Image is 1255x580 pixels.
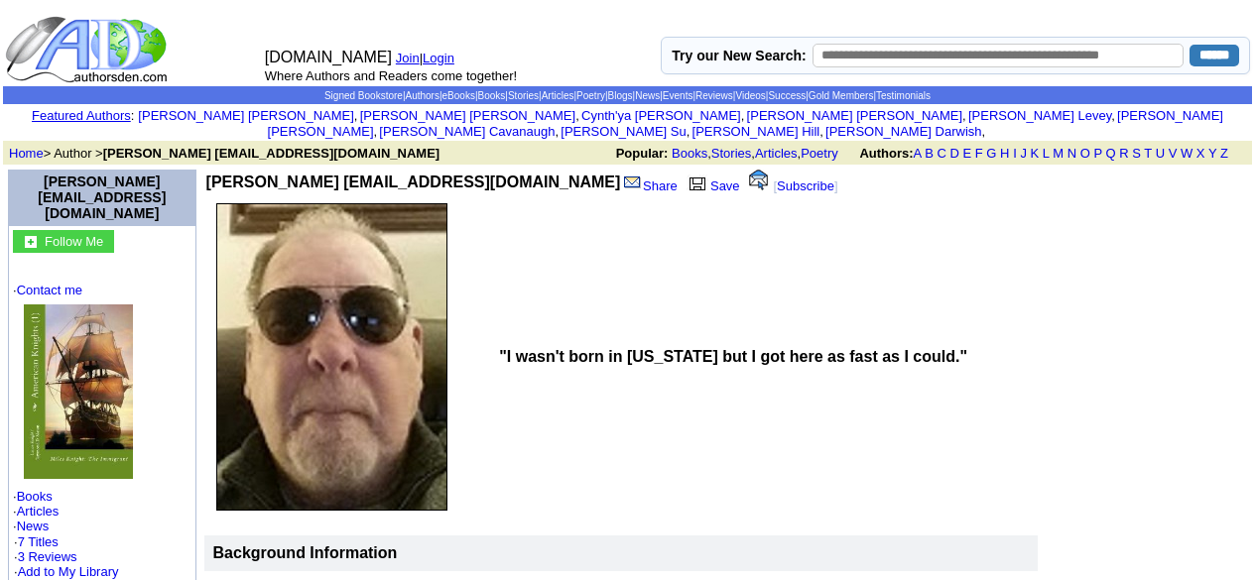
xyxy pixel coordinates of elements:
[1105,146,1115,161] a: Q
[32,108,134,123] font: :
[966,111,968,122] font: i
[823,127,825,138] font: i
[1013,146,1017,161] a: I
[975,146,983,161] a: F
[561,124,686,139] a: [PERSON_NAME] Su
[213,544,398,561] b: Background Information
[324,90,931,101] span: | | | | | | | | | | | | | |
[777,178,834,193] a: Subscribe
[18,534,59,549] a: 7 Titles
[17,504,60,519] a: Articles
[690,127,691,138] font: i
[420,51,461,65] font: |
[1144,146,1152,161] a: T
[268,108,1223,139] a: [PERSON_NAME] [PERSON_NAME]
[1156,146,1165,161] a: U
[18,564,119,579] a: Add to My Library
[608,90,633,101] a: Blogs
[1080,146,1090,161] a: O
[1115,111,1117,122] font: i
[508,90,539,101] a: Stories
[985,127,987,138] font: i
[1132,146,1141,161] a: S
[685,178,740,193] a: Save
[968,108,1111,123] a: [PERSON_NAME] Levey
[937,146,945,161] a: C
[749,170,768,190] img: alert.gif
[25,236,37,248] img: gc.jpg
[442,90,475,101] a: eBooks
[695,90,733,101] a: Reviews
[360,108,575,123] a: [PERSON_NAME] [PERSON_NAME]
[1000,146,1009,161] a: H
[379,124,555,139] a: [PERSON_NAME] Cavanaugh
[768,90,806,101] a: Success
[1031,146,1040,161] a: K
[744,111,746,122] font: i
[687,174,708,190] img: library.gif
[103,146,439,161] b: [PERSON_NAME] [EMAIL_ADDRESS][DOMAIN_NAME]
[32,108,131,123] a: Featured Authors
[1093,146,1101,161] a: P
[377,127,379,138] font: i
[1020,146,1027,161] a: J
[24,304,133,479] img: 62784.jpg
[1181,146,1192,161] a: W
[5,15,172,84] img: logo_ad.gif
[559,127,561,138] font: i
[1196,146,1205,161] a: X
[1169,146,1178,161] a: V
[499,348,967,365] b: "I wasn't born in [US_STATE] but I got here as fast as I could."
[265,68,517,83] font: Where Authors and Readers come together!
[581,108,741,123] a: Cynth'ya [PERSON_NAME]
[859,146,913,161] b: Authors:
[138,108,353,123] a: [PERSON_NAME] [PERSON_NAME]
[9,146,44,161] a: Home
[773,178,777,193] font: [
[45,234,103,249] font: Follow Me
[876,90,931,101] a: Testimonials
[1043,146,1050,161] a: L
[1053,146,1064,161] a: M
[747,108,962,123] a: [PERSON_NAME] [PERSON_NAME]
[622,178,678,193] a: Share
[711,146,751,161] a: Stories
[478,90,506,101] a: Books
[17,283,82,297] a: Contact me
[576,90,605,101] a: Poetry
[1119,146,1128,161] a: R
[357,111,359,122] font: i
[206,174,621,190] b: [PERSON_NAME] [EMAIL_ADDRESS][DOMAIN_NAME]
[423,51,454,65] a: Login
[1067,146,1076,161] a: N
[17,519,50,533] a: News
[825,124,982,139] a: [PERSON_NAME] Darwish
[834,178,838,193] font: ]
[9,146,439,161] font: > Author >
[1208,146,1216,161] a: Y
[962,146,971,161] a: E
[38,174,166,221] a: [PERSON_NAME] [EMAIL_ADDRESS][DOMAIN_NAME]
[405,90,439,101] a: Authors
[396,51,420,65] a: Join
[616,146,1246,161] font: , , ,
[216,203,447,511] img: 97917.jpg
[801,146,838,161] a: Poetry
[624,174,641,190] img: share_page.gif
[809,90,874,101] a: Gold Members
[735,90,765,101] a: Videos
[914,146,922,161] a: A
[18,549,77,564] a: 3 Reviews
[1220,146,1228,161] a: Z
[616,146,669,161] b: Popular:
[635,90,660,101] a: News
[663,90,693,101] a: Events
[579,111,581,122] font: i
[925,146,934,161] a: B
[138,108,1223,139] font: , , , , , , , , , ,
[692,124,820,139] a: [PERSON_NAME] Hill
[672,146,707,161] a: Books
[17,489,53,504] a: Books
[755,146,798,161] a: Articles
